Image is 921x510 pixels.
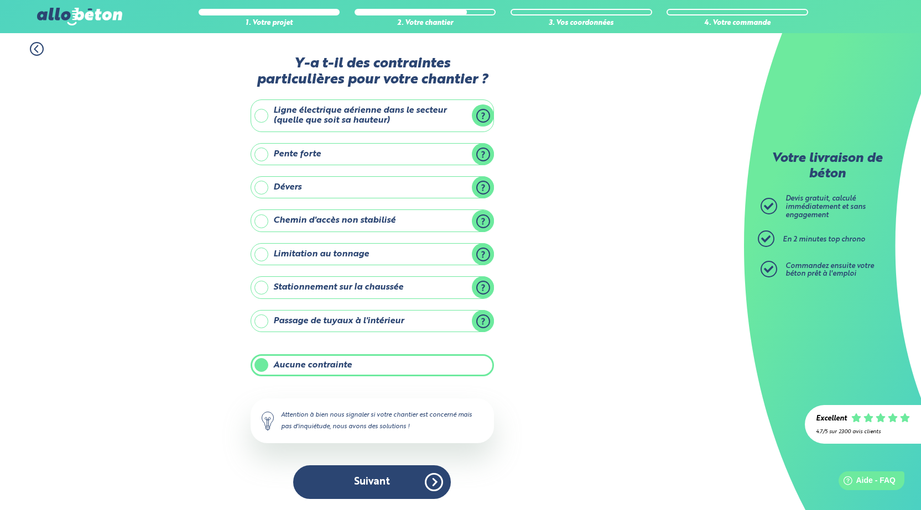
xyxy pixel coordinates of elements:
label: Pente forte [251,143,494,165]
label: Aucune contrainte [251,354,494,376]
span: Commandez ensuite votre béton prêt à l'emploi [785,262,874,278]
div: 4. Votre commande [667,19,808,28]
label: Y-a t-il des contraintes particulières pour votre chantier ? [251,56,494,88]
label: Dévers [251,176,494,198]
span: Devis gratuit, calculé immédiatement et sans engagement [785,195,866,218]
div: 2. Votre chantier [355,19,496,28]
div: 4.7/5 sur 2300 avis clients [816,429,910,435]
div: Attention à bien nous signaler si votre chantier est concerné mais pas d'inquiétude, nous avons d... [251,398,494,443]
div: Excellent [816,415,847,423]
label: Passage de tuyaux à l'intérieur [251,310,494,332]
p: Votre livraison de béton [763,151,891,182]
div: 3. Vos coordonnées [511,19,652,28]
iframe: Help widget launcher [823,467,909,498]
div: 1. Votre projet [199,19,340,28]
label: Ligne électrique aérienne dans le secteur (quelle que soit sa hauteur) [251,99,494,132]
button: Suivant [293,465,451,499]
span: En 2 minutes top chrono [783,236,865,243]
label: Stationnement sur la chaussée [251,276,494,298]
label: Chemin d'accès non stabilisé [251,209,494,232]
img: allobéton [37,8,122,25]
label: Limitation au tonnage [251,243,494,265]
